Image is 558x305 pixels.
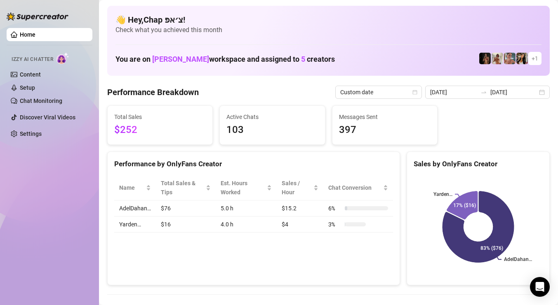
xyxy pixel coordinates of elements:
td: AdelDahan… [114,200,156,217]
h4: 👋 Hey, Chap צ׳אפ ! [115,14,542,26]
span: + 1 [532,54,538,63]
td: 4.0 h [216,217,277,233]
text: AdelDahan… [504,257,532,263]
img: Green [492,53,503,64]
span: 3 % [328,220,341,229]
span: Messages Sent [339,112,431,121]
td: Yarden… [114,217,156,233]
td: $4 [277,217,323,233]
td: $16 [156,217,216,233]
h1: You are on workspace and assigned to creators [115,55,335,64]
td: $76 [156,200,216,217]
span: Name [119,183,144,192]
span: 5 [301,55,305,63]
span: Chat Conversion [328,183,381,192]
input: End date [490,88,537,97]
img: AI Chatter [57,52,69,64]
a: Setup [20,84,35,91]
img: the_bohema [479,53,491,64]
text: Yarden… [433,191,452,197]
div: Sales by OnlyFans Creator [414,158,543,170]
span: [PERSON_NAME] [152,55,209,63]
th: Sales / Hour [277,175,323,200]
span: Custom date [340,86,417,98]
span: Sales / Hour [282,179,312,197]
a: Settings [20,130,42,137]
span: 103 [226,122,318,138]
td: $15.2 [277,200,323,217]
img: logo-BBDzfeDw.svg [7,12,68,21]
a: Home [20,31,35,38]
span: $252 [114,122,206,138]
span: 397 [339,122,431,138]
div: Est. Hours Worked [221,179,265,197]
td: 5.0 h [216,200,277,217]
span: Izzy AI Chatter [12,56,53,63]
span: Check what you achieved this month [115,26,542,35]
a: Discover Viral Videos [20,114,75,121]
a: Content [20,71,41,78]
img: Yarden [504,53,516,64]
span: 6 % [328,204,341,213]
input: Start date [430,88,477,97]
th: Chat Conversion [323,175,393,200]
div: Performance by OnlyFans Creator [114,158,393,170]
span: Total Sales [114,112,206,121]
span: Total Sales & Tips [161,179,204,197]
img: AdelDahan [516,53,528,64]
span: swap-right [480,89,487,95]
span: Active Chats [226,112,318,121]
h4: Performance Breakdown [107,86,199,98]
a: Chat Monitoring [20,98,62,104]
div: Open Intercom Messenger [530,277,550,297]
span: calendar [412,90,417,95]
th: Total Sales & Tips [156,175,216,200]
span: to [480,89,487,95]
th: Name [114,175,156,200]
